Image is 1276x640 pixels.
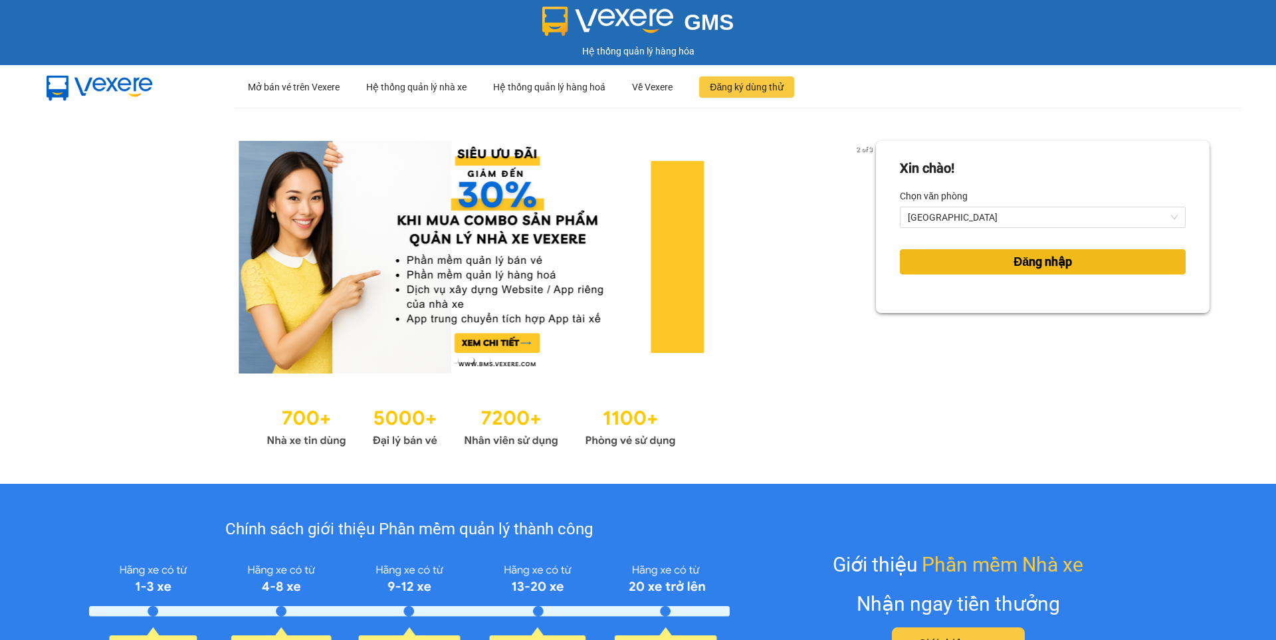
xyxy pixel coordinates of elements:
div: Hệ thống quản lý nhà xe [366,66,467,108]
div: Hệ thống quản lý hàng hóa [3,44,1273,58]
div: Về Vexere [632,66,673,108]
img: logo 2 [542,7,674,36]
button: next slide / item [857,141,876,373]
a: GMS [542,20,734,31]
img: mbUUG5Q.png [33,65,166,109]
li: slide item 1 [453,358,458,363]
div: Mở bán vé trên Vexere [248,66,340,108]
p: 2 of 3 [853,141,876,158]
div: Hệ thống quản lý hàng hoá [493,66,605,108]
div: Giới thiệu [833,549,1083,580]
button: Đăng ký dùng thử [699,76,794,98]
span: Phần mềm Nhà xe [922,549,1083,580]
span: GMS [684,10,734,35]
li: slide item 2 [469,358,474,363]
button: Đăng nhập [900,249,1186,274]
span: Đăng nhập [1013,253,1072,271]
div: Chính sách giới thiệu Phần mềm quản lý thành công [89,517,729,542]
span: ĐẮK LẮK [908,207,1178,227]
div: Xin chào! [900,158,954,179]
div: Nhận ngay tiền thưởng [857,588,1060,619]
img: Statistics.png [266,400,676,451]
button: previous slide / item [66,141,85,373]
li: slide item 3 [484,358,490,363]
span: Đăng ký dùng thử [710,80,784,94]
label: Chọn văn phòng [900,185,968,207]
